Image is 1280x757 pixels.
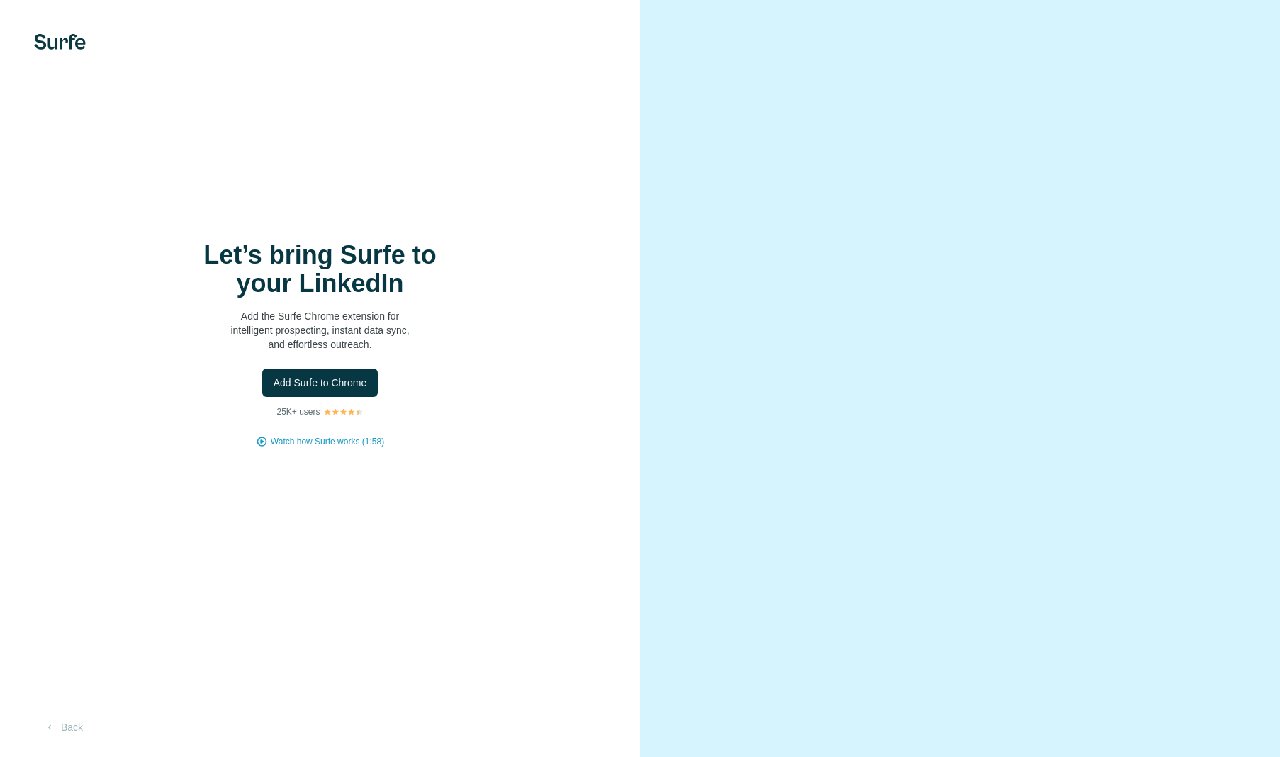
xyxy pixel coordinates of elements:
[179,241,462,298] h1: Let’s bring Surfe to your LinkedIn
[34,34,86,50] img: Surfe's logo
[274,376,367,390] span: Add Surfe to Chrome
[179,309,462,352] p: Add the Surfe Chrome extension for intelligent prospecting, instant data sync, and effortless out...
[262,369,378,397] button: Add Surfe to Chrome
[271,435,384,448] button: Watch how Surfe works (1:58)
[323,408,364,416] img: Rating Stars
[276,405,320,418] p: 25K+ users
[34,714,93,740] button: Back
